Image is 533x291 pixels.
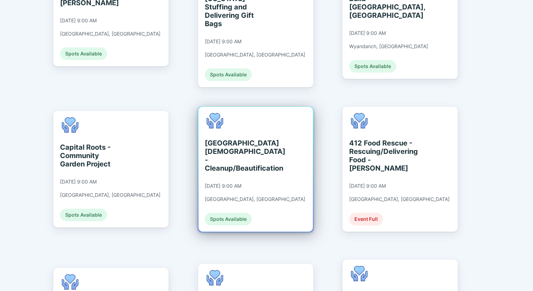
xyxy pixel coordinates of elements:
div: [GEOGRAPHIC_DATA][DEMOGRAPHIC_DATA] - Cleanup/Beautification [205,139,269,172]
div: 412 Food Rescue - Rescuing/Delivering Food - [PERSON_NAME] [349,139,413,172]
div: [DATE] 9:00 AM [205,183,241,189]
div: Wyandanch, [GEOGRAPHIC_DATA] [349,43,428,50]
div: Spots Available [60,209,107,221]
div: [GEOGRAPHIC_DATA], [GEOGRAPHIC_DATA] [60,192,160,198]
div: [DATE] 9:00 AM [205,38,241,45]
div: Spots Available [349,60,396,73]
div: [DATE] 9:00 AM [349,183,386,189]
div: Capital Roots - Community Garden Project [60,143,124,168]
div: Spots Available [205,213,252,225]
div: [GEOGRAPHIC_DATA], [GEOGRAPHIC_DATA] [60,31,160,37]
div: [DATE] 9:00 AM [60,17,97,24]
div: Spots Available [60,47,107,60]
div: [DATE] 9:00 AM [349,30,386,36]
div: [GEOGRAPHIC_DATA], [GEOGRAPHIC_DATA] [349,196,450,202]
div: [DATE] 9:00 AM [60,179,97,185]
div: Spots Available [205,68,252,81]
div: [GEOGRAPHIC_DATA], [GEOGRAPHIC_DATA] [205,52,305,58]
div: Event Full [349,213,383,225]
div: [GEOGRAPHIC_DATA], [GEOGRAPHIC_DATA] [205,196,305,202]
